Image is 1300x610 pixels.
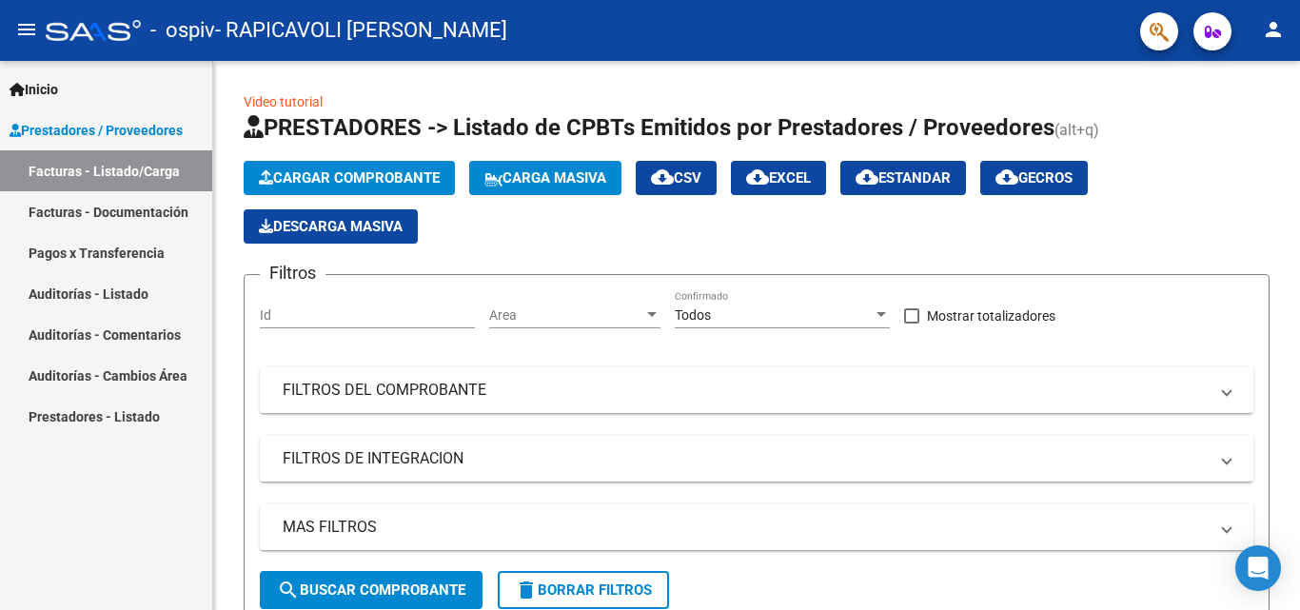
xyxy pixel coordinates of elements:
mat-icon: menu [15,18,38,41]
button: Gecros [980,161,1088,195]
mat-panel-title: FILTROS DEL COMPROBANTE [283,380,1208,401]
button: Estandar [840,161,966,195]
span: (alt+q) [1054,121,1099,139]
a: Video tutorial [244,94,323,109]
span: CSV [651,169,701,187]
mat-icon: cloud_download [856,166,878,188]
span: PRESTADORES -> Listado de CPBTs Emitidos por Prestadores / Proveedores [244,114,1054,141]
button: CSV [636,161,717,195]
h3: Filtros [260,260,325,286]
button: Carga Masiva [469,161,621,195]
span: Descarga Masiva [259,218,403,235]
mat-expansion-panel-header: FILTROS DE INTEGRACION [260,436,1253,482]
span: Gecros [995,169,1073,187]
div: Open Intercom Messenger [1235,545,1281,591]
span: Carga Masiva [484,169,606,187]
button: Descarga Masiva [244,209,418,244]
mat-expansion-panel-header: MAS FILTROS [260,504,1253,550]
mat-icon: cloud_download [651,166,674,188]
mat-icon: delete [515,579,538,601]
button: EXCEL [731,161,826,195]
span: Todos [675,307,711,323]
span: Cargar Comprobante [259,169,440,187]
span: Buscar Comprobante [277,581,465,599]
mat-icon: search [277,579,300,601]
button: Cargar Comprobante [244,161,455,195]
mat-icon: cloud_download [746,166,769,188]
mat-panel-title: FILTROS DE INTEGRACION [283,448,1208,469]
span: - RAPICAVOLI [PERSON_NAME] [215,10,507,51]
span: EXCEL [746,169,811,187]
span: Borrar Filtros [515,581,652,599]
span: Inicio [10,79,58,100]
app-download-masive: Descarga masiva de comprobantes (adjuntos) [244,209,418,244]
span: Area [489,307,643,324]
span: Mostrar totalizadores [927,305,1055,327]
mat-icon: cloud_download [995,166,1018,188]
button: Buscar Comprobante [260,571,483,609]
mat-icon: person [1262,18,1285,41]
span: Prestadores / Proveedores [10,120,183,141]
button: Borrar Filtros [498,571,669,609]
mat-panel-title: MAS FILTROS [283,517,1208,538]
span: - ospiv [150,10,215,51]
mat-expansion-panel-header: FILTROS DEL COMPROBANTE [260,367,1253,413]
span: Estandar [856,169,951,187]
